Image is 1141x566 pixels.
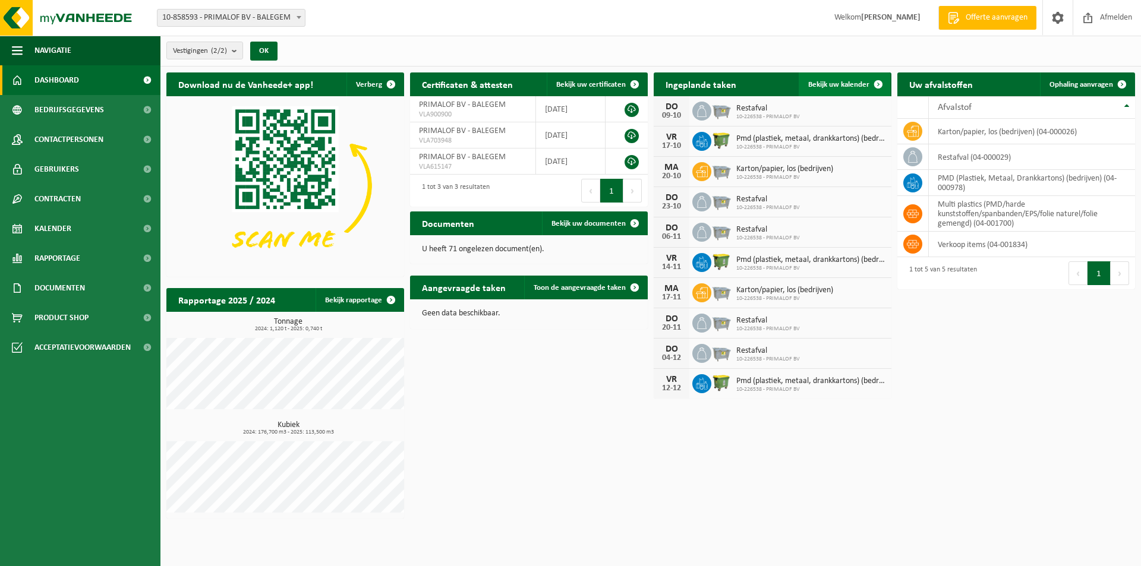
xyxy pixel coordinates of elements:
span: Bekijk uw documenten [551,220,626,227]
count: (2/2) [211,47,227,55]
img: WB-2500-GAL-GY-01 [711,282,732,302]
div: 17-10 [660,142,683,150]
p: Geen data beschikbaar. [422,309,636,318]
img: WB-1100-HPE-GN-50 [711,372,732,393]
td: multi plastics (PMD/harde kunststoffen/spanbanden/EPS/folie naturel/folie gemengd) (04-001700) [929,196,1135,232]
div: 23-10 [660,203,683,211]
div: VR [660,132,683,142]
a: Bekijk uw kalender [799,72,890,96]
div: MA [660,284,683,293]
span: 10-226538 - PRIMALOF BV [736,325,800,333]
span: Kalender [34,214,71,244]
span: 10-226538 - PRIMALOF BV [736,144,885,151]
span: 2024: 176,700 m3 - 2025: 113,500 m3 [172,429,404,435]
h2: Rapportage 2025 / 2024 [166,288,287,311]
strong: [PERSON_NAME] [861,13,921,22]
a: Toon de aangevraagde taken [524,276,647,299]
span: VLA900900 [419,110,527,119]
span: 10-226538 - PRIMALOF BV [736,265,885,272]
div: DO [660,344,683,354]
button: Next [623,179,642,203]
h2: Documenten [410,211,486,235]
span: PRIMALOF BV - BALEGEM [419,153,506,162]
span: VLA615147 [419,162,527,172]
span: 10-226538 - PRIMALOF BV [736,356,800,363]
span: Karton/papier, los (bedrijven) [736,286,833,295]
span: 10-226538 - PRIMALOF BV [736,113,800,121]
span: Restafval [736,346,800,356]
span: 10-226538 - PRIMALOF BV [736,174,833,181]
img: WB-2500-GAL-GY-01 [711,312,732,332]
span: Vestigingen [173,42,227,60]
div: DO [660,314,683,324]
span: Contactpersonen [34,125,103,154]
span: Documenten [34,273,85,303]
button: Verberg [346,72,403,96]
td: [DATE] [536,122,605,148]
a: Bekijk uw certificaten [547,72,647,96]
span: Verberg [356,81,382,88]
span: Pmd (plastiek, metaal, drankkartons) (bedrijven) [736,255,885,265]
div: 14-11 [660,263,683,271]
img: WB-2500-GAL-GY-01 [711,160,732,181]
img: WB-2500-GAL-GY-01 [711,221,732,241]
h2: Aangevraagde taken [410,276,518,299]
span: Pmd (plastiek, metaal, drankkartons) (bedrijven) [736,134,885,144]
span: 10-858593 - PRIMALOF BV - BALEGEM [157,10,305,26]
td: PMD (Plastiek, Metaal, Drankkartons) (bedrijven) (04-000978) [929,170,1135,196]
p: U heeft 71 ongelezen document(en). [422,245,636,254]
span: 2024: 1,120 t - 2025: 0,740 t [172,326,404,332]
span: 10-226538 - PRIMALOF BV [736,235,800,242]
td: [DATE] [536,96,605,122]
button: OK [250,42,278,61]
span: Ophaling aanvragen [1049,81,1113,88]
span: Bedrijfsgegevens [34,95,104,125]
div: 04-12 [660,354,683,362]
span: Bekijk uw kalender [808,81,869,88]
div: VR [660,375,683,384]
h3: Tonnage [172,318,404,332]
a: Ophaling aanvragen [1040,72,1134,96]
button: Next [1111,261,1129,285]
img: WB-2500-GAL-GY-01 [711,342,732,362]
span: Restafval [736,316,800,325]
h2: Certificaten & attesten [410,72,525,96]
button: Previous [1068,261,1088,285]
span: Dashboard [34,65,79,95]
div: 12-12 [660,384,683,393]
span: Offerte aanvragen [963,12,1030,24]
span: 10-858593 - PRIMALOF BV - BALEGEM [157,9,305,27]
span: Gebruikers [34,154,79,184]
span: VLA703948 [419,136,527,146]
img: Download de VHEPlus App [166,96,404,274]
div: 20-10 [660,172,683,181]
button: Vestigingen(2/2) [166,42,243,59]
div: DO [660,193,683,203]
div: MA [660,163,683,172]
div: 17-11 [660,293,683,302]
span: Navigatie [34,36,71,65]
div: 1 tot 3 van 3 resultaten [416,178,490,204]
div: DO [660,102,683,112]
div: 20-11 [660,324,683,332]
h2: Uw afvalstoffen [897,72,985,96]
span: Rapportage [34,244,80,273]
button: Previous [581,179,600,203]
span: Restafval [736,225,800,235]
a: Bekijk rapportage [316,288,403,312]
td: verkoop items (04-001834) [929,232,1135,257]
button: 1 [1088,261,1111,285]
div: VR [660,254,683,263]
td: karton/papier, los (bedrijven) (04-000026) [929,119,1135,144]
span: PRIMALOF BV - BALEGEM [419,127,506,135]
span: Bekijk uw certificaten [556,81,626,88]
a: Bekijk uw documenten [542,211,647,235]
div: DO [660,223,683,233]
span: PRIMALOF BV - BALEGEM [419,100,506,109]
div: 1 tot 5 van 5 resultaten [903,260,977,286]
span: Toon de aangevraagde taken [534,284,626,292]
a: Offerte aanvragen [938,6,1036,30]
h3: Kubiek [172,421,404,435]
span: Restafval [736,195,800,204]
button: 1 [600,179,623,203]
